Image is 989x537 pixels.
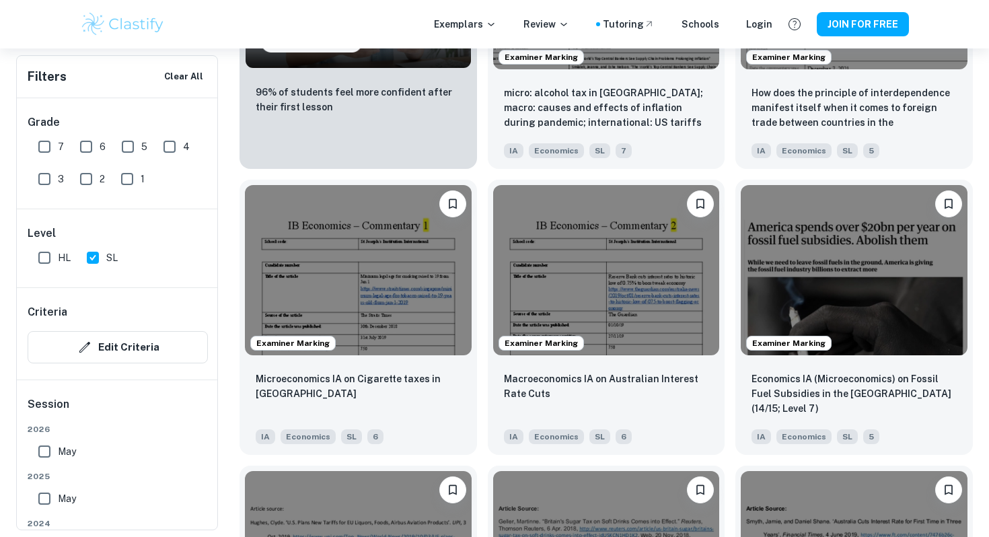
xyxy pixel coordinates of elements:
p: How does the principle of interdependence manifest itself when it comes to foreign trade between ... [752,85,957,131]
span: Economics [529,429,584,444]
span: SL [589,143,610,158]
a: Login [746,17,772,32]
span: 5 [863,143,879,158]
img: Clastify logo [80,11,166,38]
span: SL [837,143,858,158]
img: Economics IA example thumbnail: Economics IA (Microeconomics) on Fossil [741,185,967,355]
button: Please log in to bookmark exemplars [935,476,962,503]
button: Please log in to bookmark exemplars [439,190,466,217]
button: Please log in to bookmark exemplars [935,190,962,217]
button: Please log in to bookmark exemplars [687,476,714,503]
img: Economics IA example thumbnail: Macroeconomics IA on Australian Interest [493,185,720,355]
button: Help and Feedback [783,13,806,36]
span: 5 [141,139,147,154]
span: 7 [616,143,632,158]
span: 6 [100,139,106,154]
button: Please log in to bookmark exemplars [687,190,714,217]
p: Microeconomics IA on Cigarette taxes in Singapore [256,371,461,401]
span: IA [504,143,523,158]
img: Economics IA example thumbnail: Microeconomics IA on Cigarette taxes in [245,185,472,355]
p: Exemplars [434,17,497,32]
h6: Level [28,225,208,242]
button: Please log in to bookmark exemplars [439,476,466,503]
span: Economics [776,429,832,444]
a: Schools [682,17,719,32]
a: Tutoring [603,17,655,32]
span: 6 [367,429,383,444]
h6: Filters [28,67,67,86]
span: 2025 [28,470,208,482]
span: 2 [100,172,105,186]
a: Examiner MarkingPlease log in to bookmark exemplarsMacroeconomics IA on Australian Interest Rate ... [488,180,725,454]
span: 6 [616,429,632,444]
p: Review [523,17,569,32]
span: Economics [281,429,336,444]
span: Economics [529,143,584,158]
button: JOIN FOR FREE [817,12,909,36]
h6: Session [28,396,208,423]
span: Economics [776,143,832,158]
span: May [58,444,76,459]
span: 1 [141,172,145,186]
span: 2024 [28,517,208,530]
span: Examiner Marking [499,51,583,63]
span: SL [589,429,610,444]
span: SL [106,250,118,265]
span: SL [837,429,858,444]
p: Macroeconomics IA on Australian Interest Rate Cuts [504,371,709,401]
button: Edit Criteria [28,331,208,363]
h6: Criteria [28,304,67,320]
p: Economics IA (Microeconomics) on Fossil Fuel Subsidies in the US (14/15; Level 7) [752,371,957,416]
span: May [58,491,76,506]
p: micro: alcohol tax in UK; macro: causes and effects of inflation during pandemic; international: ... [504,85,709,131]
span: Examiner Marking [499,337,583,349]
p: 96% of students feel more confident after their first lesson [256,85,461,114]
h6: Grade [28,114,208,131]
span: IA [752,429,771,444]
span: 5 [863,429,879,444]
span: Examiner Marking [251,337,335,349]
button: Clear All [161,67,207,87]
span: SL [341,429,362,444]
span: 3 [58,172,64,186]
span: 2026 [28,423,208,435]
span: 7 [58,139,64,154]
a: Examiner MarkingPlease log in to bookmark exemplarsMicroeconomics IA on Cigarette taxes in Singap... [240,180,477,454]
a: Examiner MarkingPlease log in to bookmark exemplarsEconomics IA (Microeconomics) on Fossil Fuel S... [735,180,973,454]
span: IA [504,429,523,444]
span: Examiner Marking [747,337,831,349]
span: HL [58,250,71,265]
span: IA [752,143,771,158]
span: Examiner Marking [747,51,831,63]
span: 4 [183,139,190,154]
span: IA [256,429,275,444]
